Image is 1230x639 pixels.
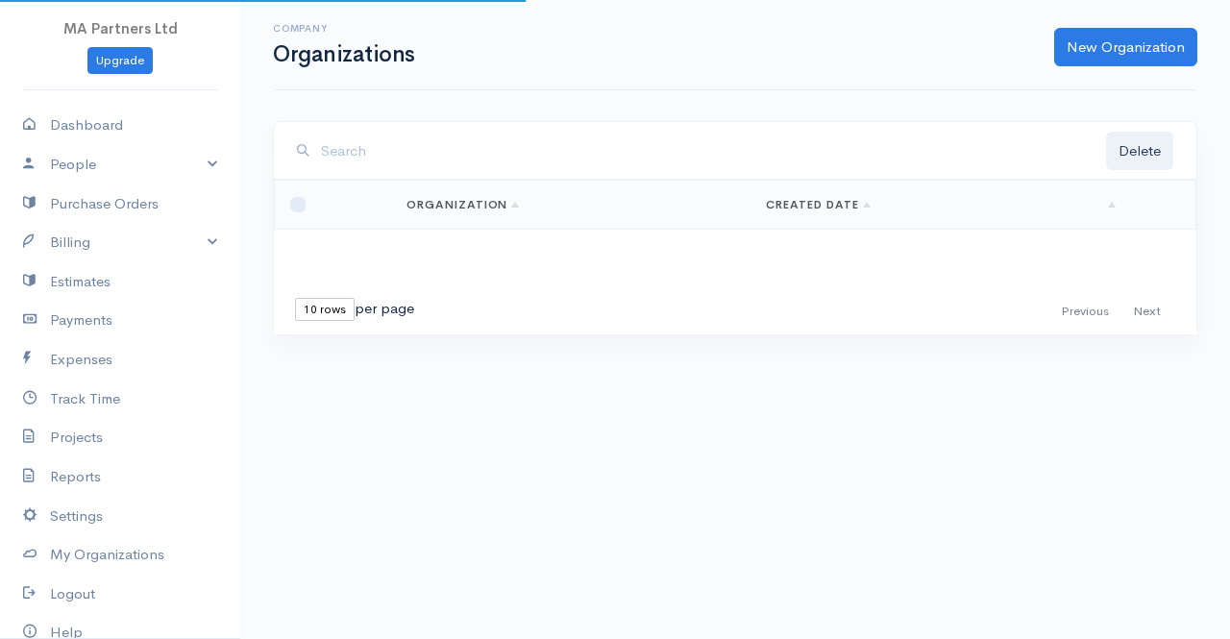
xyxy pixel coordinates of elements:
[406,197,520,212] a: Organization
[1106,132,1173,171] button: Delete
[87,47,153,75] a: Upgrade
[63,19,178,37] span: MA Partners Ltd
[1054,28,1197,67] a: New Organization
[766,197,871,212] a: Created Date
[273,23,415,34] h6: Company
[321,132,1106,171] input: Search
[295,298,414,321] div: per page
[273,42,415,66] h1: Organizations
